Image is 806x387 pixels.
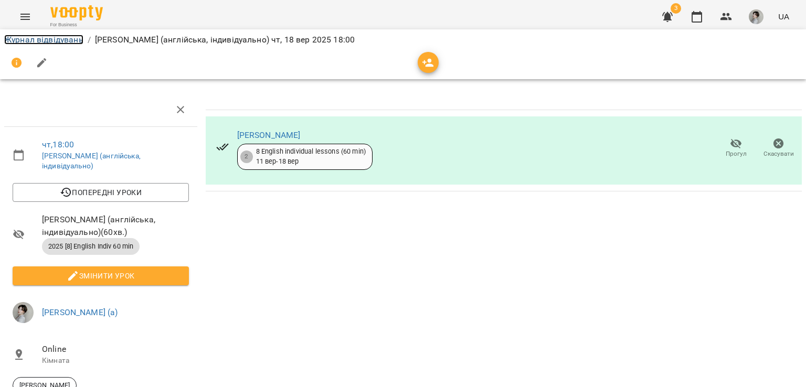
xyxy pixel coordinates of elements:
[240,150,253,163] div: 2
[4,34,802,46] nav: breadcrumb
[757,134,800,163] button: Скасувати
[763,149,794,158] span: Скасувати
[13,302,34,323] img: 7bb04a996efd70e8edfe3a709af05c4b.jpg
[21,186,181,199] span: Попередні уроки
[13,183,189,202] button: Попередні уроки
[715,134,757,163] button: Прогул
[88,34,91,46] li: /
[42,242,140,251] span: 2025 [8] English Indiv 60 min
[726,149,747,158] span: Прогул
[42,152,141,170] a: [PERSON_NAME] (англійська, індивідуально)
[13,4,38,29] button: Menu
[774,7,793,26] button: UA
[42,139,74,149] a: чт , 18:00
[4,35,83,45] a: Журнал відвідувань
[256,147,366,166] div: 8 English individual lessons (60 min) 11 вер - 18 вер
[21,270,181,282] span: Змінити урок
[778,11,789,22] span: UA
[749,9,763,24] img: 7bb04a996efd70e8edfe3a709af05c4b.jpg
[42,213,189,238] span: [PERSON_NAME] (англійська, індивідуально) ( 60 хв. )
[671,3,681,14] span: 3
[42,356,189,366] p: Кімната
[50,5,103,20] img: Voopty Logo
[42,343,189,356] span: Online
[237,130,301,140] a: [PERSON_NAME]
[50,21,103,28] span: For Business
[95,34,355,46] p: [PERSON_NAME] (англійська, індивідуально) чт, 18 вер 2025 18:00
[13,266,189,285] button: Змінити урок
[42,307,118,317] a: [PERSON_NAME] (а)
